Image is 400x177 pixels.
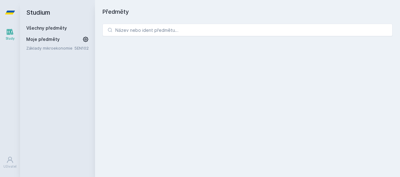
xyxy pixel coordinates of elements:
a: Základy mikroekonomie [26,45,74,51]
span: Moje předměty [26,36,60,42]
input: Název nebo ident předmětu… [102,24,392,36]
div: Study [6,36,15,41]
a: Všechny předměty [26,25,67,31]
a: Study [1,25,19,44]
h1: Předměty [102,7,392,16]
a: 5EN102 [74,46,89,51]
a: Uživatel [1,153,19,172]
div: Uživatel [3,164,17,169]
